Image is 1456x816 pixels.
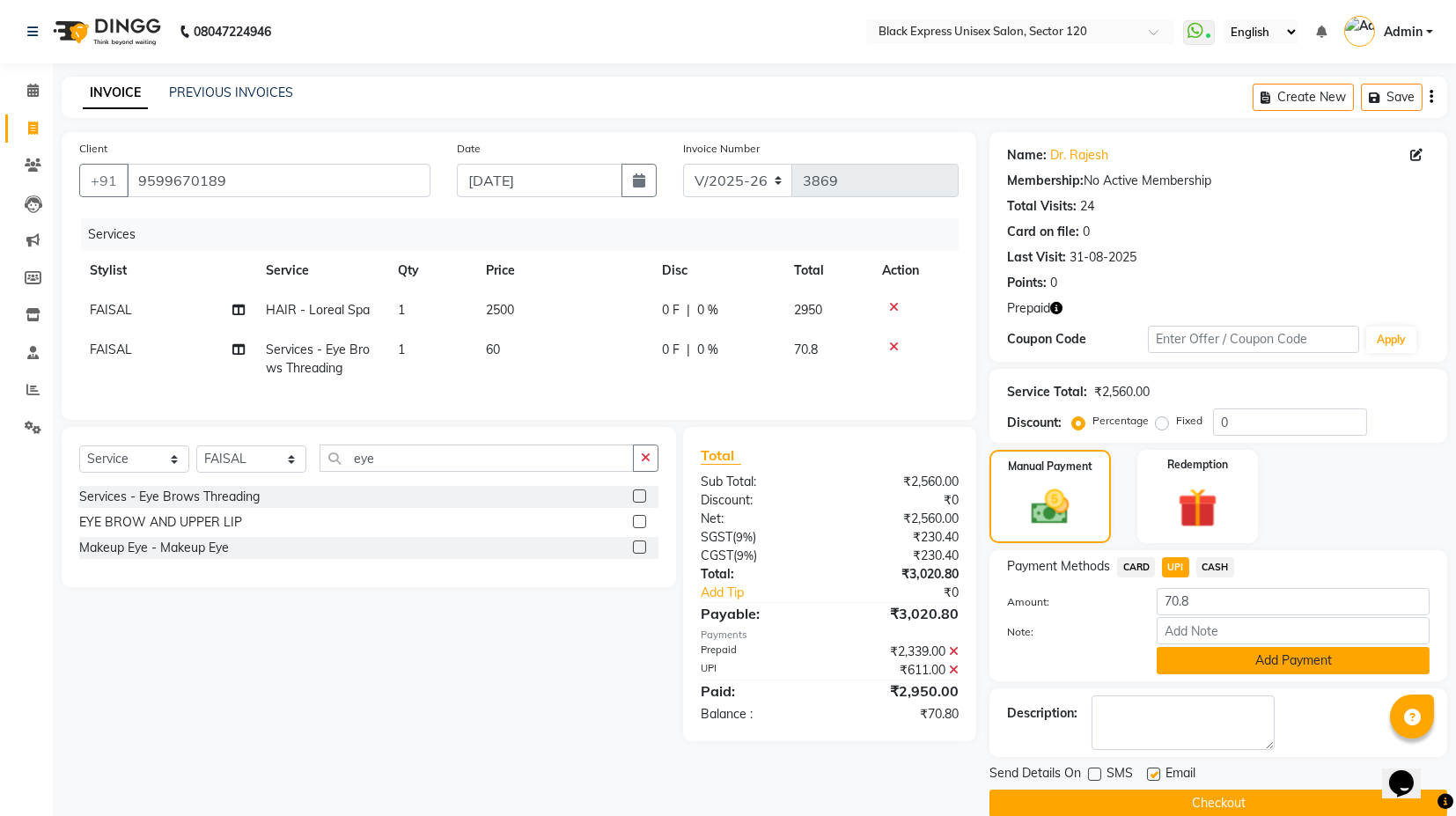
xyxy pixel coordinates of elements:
div: ₹3,020.80 [830,565,973,584]
span: UPI [1162,557,1189,577]
span: CARD [1117,557,1155,577]
th: Disc [651,251,783,290]
span: 2950 [794,302,822,318]
span: 60 [486,342,500,357]
img: _cash.svg [1019,485,1081,529]
div: ₹2,560.00 [830,510,973,528]
div: ₹2,950.00 [830,680,973,702]
span: Send Details On [989,764,1081,786]
div: ₹2,560.00 [1094,383,1150,401]
input: Amount [1157,588,1430,615]
label: Percentage [1092,413,1149,429]
div: Name: [1007,146,1047,165]
span: Prepaid [1007,299,1050,318]
a: Add Tip [688,584,854,602]
label: Invoice Number [683,141,760,157]
span: 9% [737,548,754,562]
div: Makeup Eye - Makeup Eye [79,539,229,557]
span: 9% [736,530,753,544]
span: 0 F [662,341,680,359]
span: 70.8 [794,342,818,357]
div: Payable: [688,603,830,624]
span: Services - Eye Brows Threading [266,342,370,376]
span: 2500 [486,302,514,318]
div: Paid: [688,680,830,702]
th: Action [871,251,959,290]
button: Apply [1366,327,1416,353]
a: PREVIOUS INVOICES [169,85,293,100]
th: Service [255,251,387,290]
button: Add Payment [1157,647,1430,674]
div: 31-08-2025 [1070,248,1136,267]
iframe: chat widget [1382,746,1438,798]
span: | [687,301,690,320]
div: ₹0 [854,584,973,602]
div: Prepaid [688,643,830,661]
th: Price [475,251,651,290]
span: FAISAL [90,302,132,318]
span: 1 [398,342,405,357]
div: Discount: [688,491,830,510]
div: Points: [1007,274,1047,292]
input: Search by Name/Mobile/Email/Code [127,164,430,197]
span: SGST [701,529,732,545]
label: Note: [994,624,1143,640]
div: 0 [1083,223,1090,241]
div: Coupon Code [1007,330,1148,349]
div: ( ) [688,528,830,547]
label: Date [457,141,481,157]
input: Search or Scan [320,445,634,472]
span: CGST [701,548,733,563]
div: ₹2,560.00 [830,473,973,491]
div: Description: [1007,704,1077,723]
span: Payment Methods [1007,557,1110,576]
div: Card on file: [1007,223,1079,241]
div: Service Total: [1007,383,1087,401]
a: INVOICE [83,77,148,109]
div: Sub Total: [688,473,830,491]
div: Balance : [688,705,830,724]
b: 08047224946 [194,7,271,56]
div: UPI [688,661,830,680]
img: logo [45,7,165,56]
input: Enter Offer / Coupon Code [1148,326,1359,353]
label: Manual Payment [1008,459,1092,474]
div: ₹3,020.80 [830,603,973,624]
input: Add Note [1157,617,1430,644]
div: ₹2,339.00 [830,643,973,661]
img: _gift.svg [1166,483,1230,533]
span: 1 [398,302,405,318]
div: ₹230.40 [830,547,973,565]
span: 0 F [662,301,680,320]
div: Payments [701,628,959,643]
div: Total: [688,565,830,584]
button: Save [1361,84,1423,111]
div: ( ) [688,547,830,565]
span: 0 % [697,341,718,359]
span: Total [701,446,741,465]
th: Total [783,251,871,290]
label: Redemption [1167,457,1228,473]
label: Amount: [994,594,1143,610]
span: SMS [1107,764,1133,786]
label: Client [79,141,107,157]
div: Discount: [1007,414,1062,432]
div: 24 [1080,197,1094,216]
span: HAIR - Loreal Spa [266,302,370,318]
div: ₹70.80 [830,705,973,724]
a: Dr. Rajesh [1050,146,1108,165]
label: Fixed [1176,413,1202,429]
div: Total Visits: [1007,197,1077,216]
div: ₹0 [830,491,973,510]
div: Last Visit: [1007,248,1066,267]
th: Stylist [79,251,255,290]
div: Net: [688,510,830,528]
span: Admin [1384,23,1423,41]
div: EYE BROW AND UPPER LIP [79,513,242,532]
span: 0 % [697,301,718,320]
div: 0 [1050,274,1057,292]
div: Services - Eye Brows Threading [79,488,260,506]
span: | [687,341,690,359]
button: Create New [1253,84,1354,111]
button: +91 [79,164,129,197]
